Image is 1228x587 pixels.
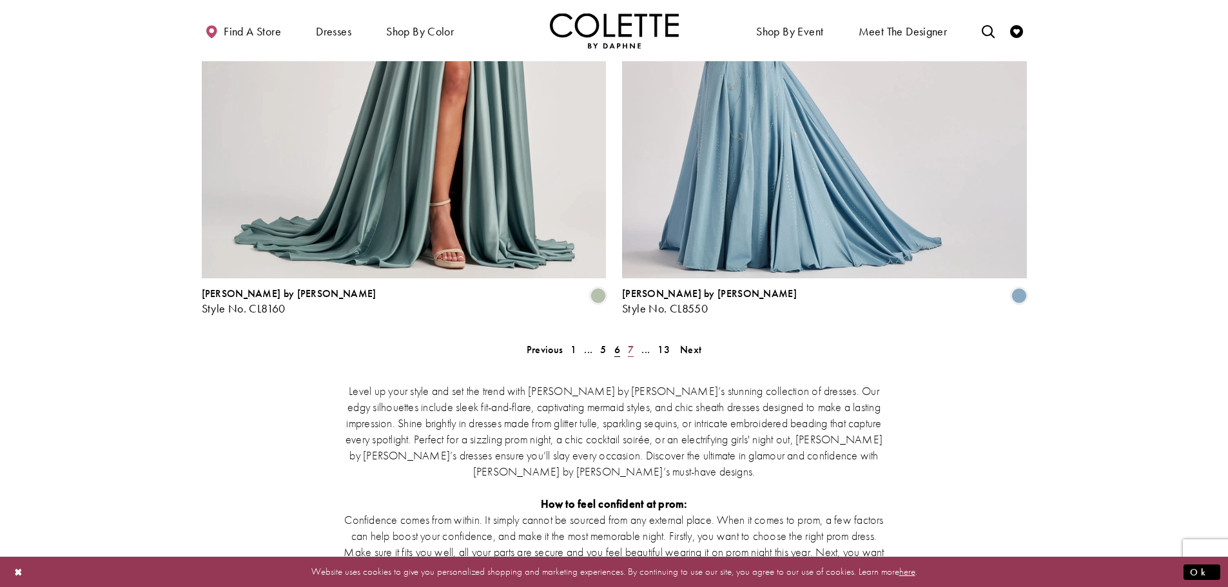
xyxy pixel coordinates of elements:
[1011,288,1027,303] i: Dusty Blue
[1007,13,1026,48] a: Check Wishlist
[855,13,951,48] a: Meet the designer
[523,340,567,359] a: Prev Page
[383,13,457,48] span: Shop by color
[584,343,592,356] span: ...
[624,340,638,359] a: 7
[614,343,620,356] span: 6
[610,340,624,359] span: Current page
[641,343,650,356] span: ...
[202,288,376,315] div: Colette by Daphne Style No. CL8160
[202,301,286,316] span: Style No. CL8160
[550,13,679,48] a: Visit Home Page
[628,343,634,356] span: 7
[654,340,674,359] a: 13
[680,343,701,356] span: Next
[600,343,606,356] span: 5
[202,13,284,48] a: Find a store
[93,563,1135,581] p: Website uses cookies to give you personalized shopping and marketing experiences. By continuing t...
[386,25,454,38] span: Shop by color
[596,340,610,359] a: 5
[899,565,915,578] a: here
[859,25,948,38] span: Meet the designer
[567,340,580,359] a: 1
[541,496,688,511] strong: How to feel confident at prom:
[550,13,679,48] img: Colette by Daphne
[1184,564,1220,580] button: Submit Dialog
[340,383,888,479] p: Level up your style and set the trend with [PERSON_NAME] by [PERSON_NAME]’s stunning collection o...
[202,287,376,300] span: [PERSON_NAME] by [PERSON_NAME]
[658,343,670,356] span: 13
[313,13,355,48] span: Dresses
[316,25,351,38] span: Dresses
[753,13,826,48] span: Shop By Event
[979,13,998,48] a: Toggle search
[527,343,563,356] span: Previous
[676,340,705,359] a: Next Page
[622,288,797,315] div: Colette by Daphne Style No. CL8550
[638,340,654,359] a: ...
[756,25,823,38] span: Shop By Event
[622,287,797,300] span: [PERSON_NAME] by [PERSON_NAME]
[622,301,708,316] span: Style No. CL8550
[590,288,606,303] i: Sage
[224,25,281,38] span: Find a store
[8,561,30,583] button: Close Dialog
[570,343,576,356] span: 1
[580,340,596,359] a: ...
